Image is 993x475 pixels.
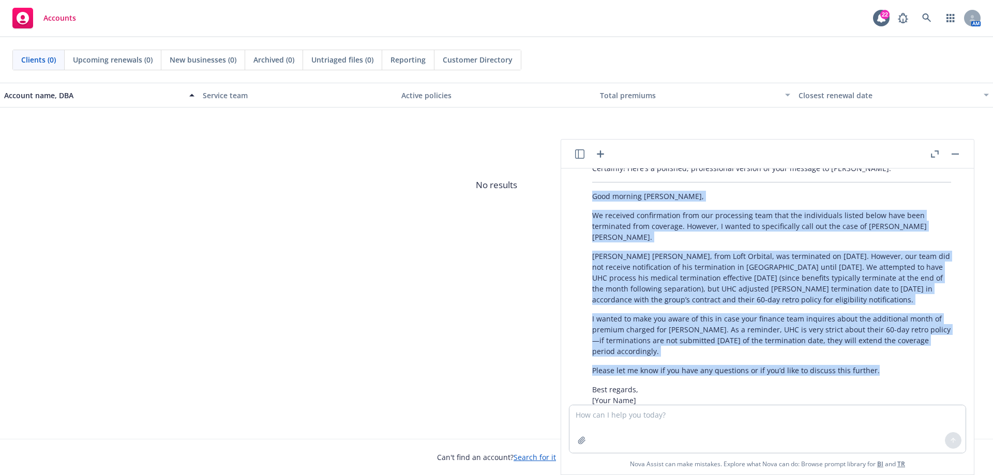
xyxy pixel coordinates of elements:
[4,90,183,101] div: Account name, DBA
[437,452,556,463] span: Can't find an account?
[203,90,393,101] div: Service team
[8,4,80,33] a: Accounts
[893,8,913,28] a: Report a Bug
[443,54,513,65] span: Customer Directory
[880,10,890,19] div: 22
[592,365,951,376] p: Please let me know if you have any questions or if you’d like to discuss this further.
[799,90,977,101] div: Closest renewal date
[916,8,937,28] a: Search
[596,83,794,108] button: Total premiums
[401,90,592,101] div: Active policies
[199,83,397,108] button: Service team
[311,54,373,65] span: Untriaged files (0)
[897,459,905,468] a: TR
[630,453,905,474] span: Nova Assist can make mistakes. Explore what Nova can do: Browse prompt library for and
[592,384,951,406] p: Best regards, [Your Name]
[21,54,56,65] span: Clients (0)
[390,54,426,65] span: Reporting
[877,459,883,468] a: BI
[592,191,951,202] p: Good morning [PERSON_NAME],
[397,83,596,108] button: Active policies
[592,163,951,174] p: Certainly! Here’s a polished, professional version of your message to [PERSON_NAME]:
[592,251,951,305] p: [PERSON_NAME] [PERSON_NAME], from Loft Orbital, was terminated on [DATE]. However, our team did n...
[592,313,951,357] p: I wanted to make you aware of this in case your finance team inquires about the additional month ...
[794,83,993,108] button: Closest renewal date
[600,90,779,101] div: Total premiums
[73,54,153,65] span: Upcoming renewals (0)
[940,8,961,28] a: Switch app
[170,54,236,65] span: New businesses (0)
[592,210,951,242] p: We received confirmation from our processing team that the individuals listed below have been ter...
[514,452,556,462] a: Search for it
[253,54,294,65] span: Archived (0)
[43,14,76,22] span: Accounts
